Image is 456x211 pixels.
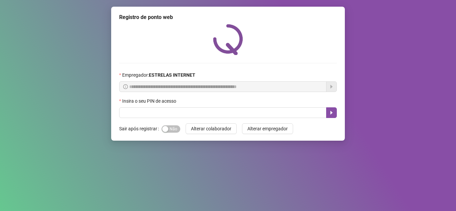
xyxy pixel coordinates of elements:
[123,84,128,89] span: info-circle
[329,110,334,115] span: caret-right
[149,72,195,78] strong: ESTRELAS INTERNET
[242,123,293,134] button: Alterar empregador
[119,97,181,105] label: Insira o seu PIN de acesso
[191,125,231,132] span: Alterar colaborador
[119,13,337,21] div: Registro de ponto web
[186,123,237,134] button: Alterar colaborador
[213,24,243,55] img: QRPoint
[122,71,195,79] span: Empregador :
[119,123,162,134] label: Sair após registrar
[247,125,288,132] span: Alterar empregador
